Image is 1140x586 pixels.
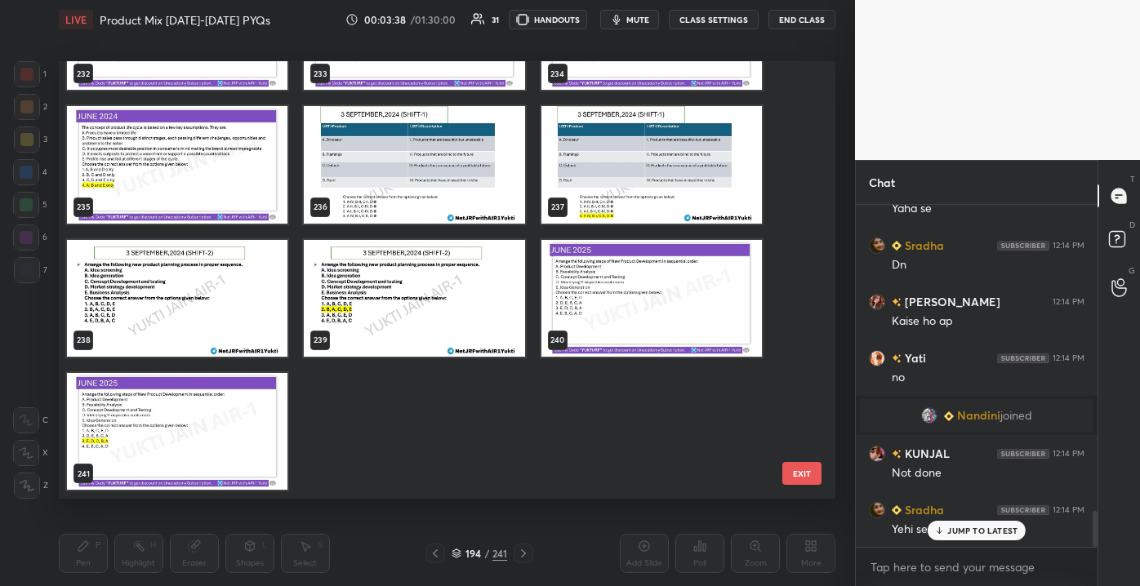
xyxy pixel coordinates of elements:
[14,127,47,153] div: 3
[1053,353,1084,363] div: 12:14 PM
[892,201,1084,217] div: Yaha se
[892,313,1084,330] div: Kaise ho ap
[902,501,944,518] h6: Sradha
[626,14,649,25] span: mute
[869,502,885,518] img: cd5a9f1d1321444b9a7393d5ef26527c.jpg
[13,159,47,185] div: 4
[67,373,287,490] img: 1756881599OWNUAQ.pdf
[892,465,1084,482] div: Not done
[892,505,902,515] img: Learner_Badge_beginner_1_8b307cf2a0.svg
[997,505,1049,515] img: 4P8fHbbgJtejmAAAAAElFTkSuQmCC
[902,349,926,366] h6: Yati
[13,192,47,218] div: 5
[944,411,954,421] img: Learner_Badge_beginner_1_8b307cf2a0.svg
[67,107,287,224] img: 1756881599OWNUAQ.pdf
[869,238,885,254] img: cd5a9f1d1321444b9a7393d5ef26527c.jpg
[892,450,902,459] img: no-rating-badge.077c3623.svg
[782,462,822,485] button: EXIT
[856,161,908,204] p: Chat
[1053,449,1084,459] div: 12:14 PM
[13,224,47,251] div: 6
[902,293,1000,310] h6: [PERSON_NAME]
[1129,219,1135,231] p: D
[892,257,1084,273] div: Dn
[892,298,902,307] img: no-rating-badge.077c3623.svg
[1000,409,1032,422] span: joined
[509,10,587,29] button: HANDOUTS
[997,449,1049,459] img: 4P8fHbbgJtejmAAAAAElFTkSuQmCC
[947,526,1018,535] p: JUMP TO LATEST
[902,237,944,254] h6: Sradha
[768,10,835,29] button: End Class
[14,94,47,120] div: 2
[492,16,499,24] div: 31
[869,446,885,462] img: 28d309486b5c43d8b0406bf8e2da9f5c.jpg
[997,241,1049,251] img: 4P8fHbbgJtejmAAAAAElFTkSuQmCC
[892,522,1084,538] div: Yehi se
[869,350,885,366] img: 3
[1130,173,1135,185] p: T
[14,473,48,499] div: Z
[13,407,48,433] div: C
[14,61,47,87] div: 1
[541,240,762,357] img: 1756881599OWNUAQ.pdf
[541,107,762,224] img: 1756881599OWNUAQ.pdf
[14,257,47,283] div: 7
[892,241,902,251] img: Learner_Badge_beginner_1_8b307cf2a0.svg
[856,205,1098,547] div: grid
[67,240,287,357] img: 1756881599OWNUAQ.pdf
[600,10,659,29] button: mute
[304,240,524,357] img: 1756881599OWNUAQ.pdf
[892,354,902,363] img: no-rating-badge.077c3623.svg
[304,107,524,224] img: 1756881599OWNUAQ.pdf
[669,10,759,29] button: CLASS SETTINGS
[892,370,1084,386] div: no
[465,548,481,558] div: 194
[100,12,270,28] h4: Product Mix [DATE]-[DATE] PYQs
[13,440,48,466] div: X
[484,548,489,558] div: /
[902,445,950,462] h6: KUNJAL
[492,546,507,561] div: 241
[997,353,1049,363] img: 4P8fHbbgJtejmAAAAAElFTkSuQmCC
[59,10,93,29] div: LIVE
[1129,264,1135,277] p: G
[921,407,937,424] img: e5219db73a604f8880de79dcfd1d3664.jpg
[869,294,885,310] img: b860fe79030a41868abd8c7b7c770eed.jpg
[59,61,807,498] div: grid
[957,409,1000,422] span: Nandini
[1053,505,1084,515] div: 12:14 PM
[1053,297,1084,307] div: 12:14 PM
[1053,241,1084,251] div: 12:14 PM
